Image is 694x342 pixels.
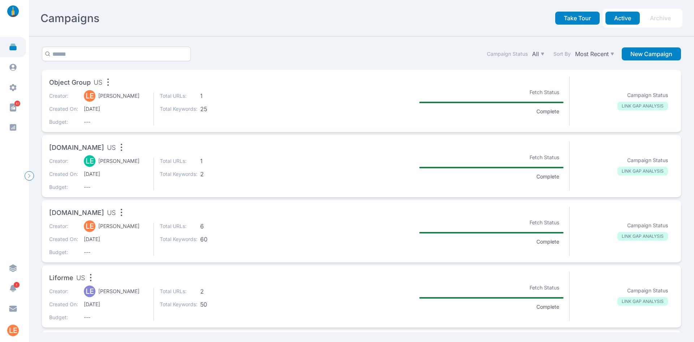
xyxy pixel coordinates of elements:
[84,314,147,321] span: ---
[525,218,564,228] p: Fetch Status
[525,152,564,162] p: Fetch Status
[641,12,680,25] button: Archive
[84,170,147,178] span: [DATE]
[532,173,564,180] p: Complete
[49,273,73,283] span: Liforme
[107,208,116,218] span: US
[200,223,238,230] span: 6
[575,50,609,58] p: Most Recent
[49,249,78,256] p: Budget:
[200,288,238,295] span: 2
[574,49,616,59] button: Most Recent
[525,283,564,293] p: Fetch Status
[49,223,78,230] p: Creator:
[200,236,238,243] span: 60
[627,287,668,294] p: Campaign Status
[14,101,20,106] span: 87
[84,301,147,308] span: [DATE]
[160,105,197,113] p: Total Keywords:
[84,286,95,297] div: LE
[84,183,147,191] span: ---
[160,92,197,100] p: Total URLs:
[525,87,564,97] p: Fetch Status
[617,297,668,306] p: LINK GAP ANALYSIS
[84,90,95,102] div: LE
[4,5,22,17] img: linklaunch_small.2ae18699.png
[627,157,668,164] p: Campaign Status
[84,236,147,243] span: [DATE]
[49,118,78,126] p: Budget:
[49,143,104,153] span: [DOMAIN_NAME]
[84,220,95,232] div: LE
[49,208,104,218] span: [DOMAIN_NAME]
[98,223,140,230] p: [PERSON_NAME]
[49,157,78,165] p: Creator:
[160,236,197,243] p: Total Keywords:
[98,288,140,295] p: [PERSON_NAME]
[487,50,528,58] label: Campaign Status
[84,155,95,167] div: LE
[531,49,546,59] button: All
[617,232,668,241] p: LINK GAP ANALYSIS
[40,12,99,25] h2: Campaigns
[94,77,102,88] span: US
[532,238,564,245] p: Complete
[532,303,564,311] p: Complete
[200,105,238,113] span: 25
[160,223,197,230] p: Total URLs:
[49,92,78,100] p: Creator:
[49,288,78,295] p: Creator:
[98,92,140,100] p: [PERSON_NAME]
[49,77,91,88] span: object group
[605,12,640,25] button: Active
[622,47,681,60] button: New Campaign
[49,314,78,321] p: Budget:
[98,157,140,165] p: [PERSON_NAME]
[49,183,78,191] p: Budget:
[160,288,197,295] p: Total URLs:
[617,167,668,176] p: LINK GAP ANALYSIS
[200,92,238,100] span: 1
[553,50,571,58] label: Sort By
[84,105,147,113] span: [DATE]
[160,170,197,178] p: Total Keywords:
[49,170,78,178] p: Created On:
[532,108,564,115] p: Complete
[160,301,197,308] p: Total Keywords:
[200,301,238,308] span: 50
[49,236,78,243] p: Created On:
[200,170,238,178] span: 2
[107,143,116,153] span: US
[84,118,147,126] span: ---
[555,12,600,25] button: Take Tour
[84,249,147,256] span: ---
[160,157,197,165] p: Total URLs:
[200,157,238,165] span: 1
[49,105,78,113] p: Created On:
[617,102,668,110] p: LINK GAP ANALYSIS
[627,222,668,229] p: Campaign Status
[627,92,668,99] p: Campaign Status
[76,273,85,283] span: US
[532,50,539,58] p: All
[49,301,78,308] p: Created On:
